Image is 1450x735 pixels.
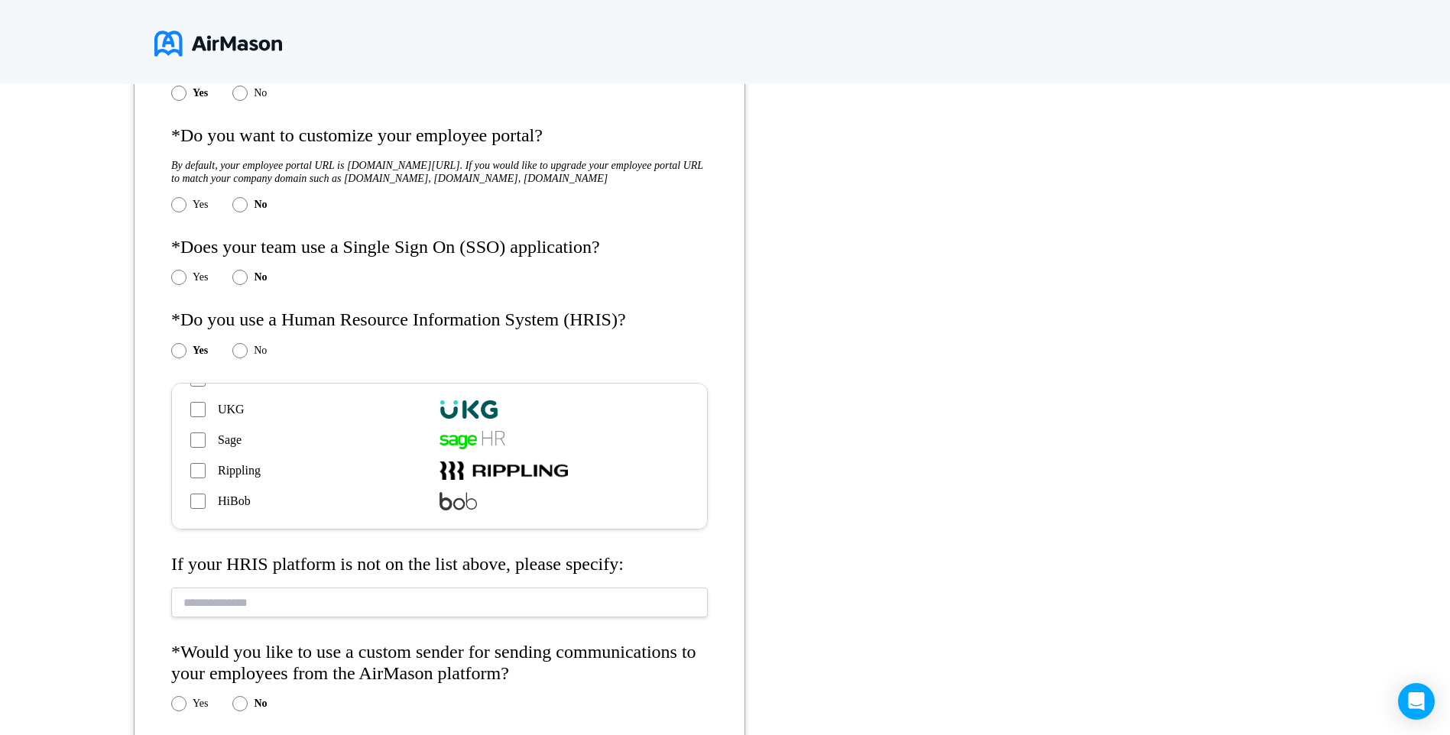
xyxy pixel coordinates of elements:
img: UKG [440,400,498,419]
img: HiBob [440,492,477,510]
h4: *Would you like to use a custom sender for sending communications to your employees from the AirM... [171,642,708,684]
input: Sage [190,432,206,448]
h4: *Do you use a Human Resource Information System (HRIS)? [171,309,708,331]
h4: *Does your team use a Single Sign On (SSO) application? [171,237,708,258]
label: Yes [193,199,208,211]
span: Sage [218,433,242,447]
label: Yes [193,698,208,710]
img: Rippling [440,461,568,480]
h4: If your HRIS platform is not on the list above, please specify: [171,554,708,575]
img: SageHR [440,431,505,449]
span: UKG [218,403,245,416]
label: Yes [193,345,208,357]
label: No [254,345,267,357]
h4: *Do you want to customize your employee portal? [171,125,708,147]
span: HiBob [218,494,251,508]
label: No [254,698,267,710]
input: HiBob [190,494,206,509]
label: No [254,199,267,211]
h5: By default, your employee portal URL is [DOMAIN_NAME][URL]. If you would like to upgrade your emp... [171,159,708,185]
label: Yes [193,87,208,99]
label: Yes [193,271,208,283]
input: Rippling [190,463,206,478]
div: Open Intercom Messenger [1398,683,1435,720]
input: UKG [190,402,206,417]
label: No [254,87,267,99]
label: No [254,271,267,283]
img: logo [154,24,282,63]
span: Rippling [218,464,261,478]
